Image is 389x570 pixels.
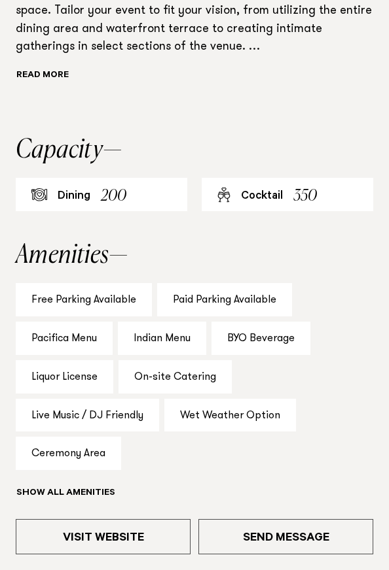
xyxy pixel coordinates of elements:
h2: Amenities [16,243,373,269]
div: Live Music / DJ Friendly [16,399,159,432]
div: Liquor License [16,360,113,394]
div: Free Parking Available [16,283,152,316]
div: Indian Menu [118,322,206,355]
div: 350 [293,184,317,209]
div: Paid Parking Available [157,283,292,316]
div: 200 [101,184,126,209]
a: Visit Website [16,519,191,554]
div: On-site Catering [119,360,232,394]
div: Ceremony Area [16,437,121,470]
div: Wet Weather Option [164,399,296,432]
div: Pacifica Menu [16,322,113,355]
div: Cocktail [241,189,283,205]
div: Dining [58,189,90,205]
a: Send Message [198,519,373,554]
h2: Capacity [16,137,373,163]
div: BYO Beverage [212,322,310,355]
